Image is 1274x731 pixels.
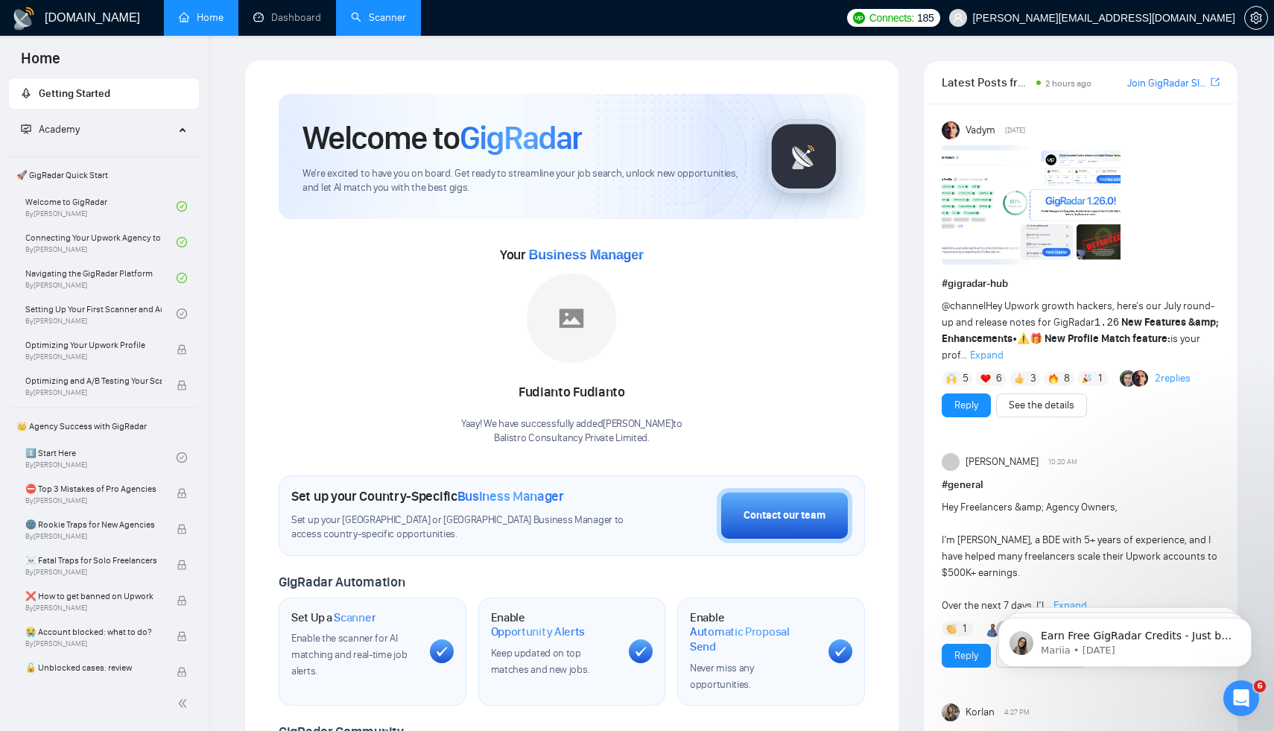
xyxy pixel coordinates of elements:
span: Your [500,247,644,263]
span: 🚀 GigRadar Quick Start [10,160,197,190]
span: Automatic Proposal Send [690,624,817,654]
span: Getting Started [39,87,110,100]
span: Enable the scanner for AI matching and real-time job alerts. [291,632,407,677]
h1: # general [942,477,1220,493]
span: By [PERSON_NAME] [25,388,162,397]
span: Academy [21,123,80,136]
span: check-circle [177,273,187,283]
a: 1️⃣ Start HereBy[PERSON_NAME] [25,441,177,474]
span: @channel [942,300,986,312]
span: lock [177,488,187,499]
span: By [PERSON_NAME] [25,639,162,648]
span: Latest Posts from the GigRadar Community [942,73,1032,92]
span: Hey Freelancers &amp; Agency Owners, I’m [PERSON_NAME], a BDE with 5+ years of experience, and I ... [942,501,1217,612]
img: 👍 [1014,373,1024,384]
div: Fudianto Fudianto [461,380,682,405]
h1: Enable [491,610,618,639]
span: Academy [39,123,80,136]
span: check-circle [177,201,187,212]
a: Navigating the GigRadar PlatformBy[PERSON_NAME] [25,262,177,294]
span: lock [177,524,187,534]
span: 185 [917,10,934,26]
span: Vadym [966,122,995,139]
h1: Set up your Country-Specific [291,488,564,504]
button: See the details [996,393,1087,417]
span: setting [1245,12,1267,24]
span: lock [177,631,187,642]
span: 🔓 Unblocked cases: review [25,660,162,675]
img: ❤️ [980,373,991,384]
img: 👏 [946,624,957,634]
span: 🎁 [1030,332,1042,345]
span: Set up your [GEOGRAPHIC_DATA] or [GEOGRAPHIC_DATA] Business Manager to access country-specific op... [291,513,628,542]
span: 8 [1064,371,1070,386]
span: Korlan [966,704,995,721]
li: Getting Started [9,79,199,109]
span: Optimizing Your Upwork Profile [25,338,162,352]
a: Connecting Your Upwork Agency to GigRadarBy[PERSON_NAME] [25,226,177,259]
code: 1.26 [1094,317,1120,329]
span: By [PERSON_NAME] [25,496,162,505]
span: check-circle [177,308,187,319]
a: See the details [1009,397,1074,414]
span: GigRadar Automation [279,574,405,590]
a: Setting Up Your First Scanner and Auto-BidderBy[PERSON_NAME] [25,297,177,330]
span: We're excited to have you on board. Get ready to streamline your job search, unlock new opportuni... [302,167,743,195]
img: F09AC4U7ATU-image.png [942,145,1121,265]
h1: # gigradar-hub [942,276,1220,292]
span: 1 [1098,371,1102,386]
a: Welcome to GigRadarBy[PERSON_NAME] [25,190,177,223]
span: ❌ How to get banned on Upwork [25,589,162,604]
p: Balistro Consultancy Private Limited . [461,431,682,446]
h1: Enable [690,610,817,654]
span: [DATE] [1005,124,1025,137]
span: 5 [963,371,969,386]
img: 🔥 [1048,373,1059,384]
span: ⛔ Top 3 Mistakes of Pro Agencies [25,481,162,496]
span: rocket [21,88,31,98]
span: By [PERSON_NAME] [25,675,162,684]
span: Scanner [334,610,375,625]
img: Vadym [942,121,960,139]
button: Contact our team [717,488,852,543]
span: 🌚 Rookie Traps for New Agencies [25,517,162,532]
a: Reply [954,648,978,664]
h1: Set Up a [291,610,375,625]
span: lock [177,344,187,355]
h1: Welcome to [302,118,582,158]
a: dashboardDashboard [253,11,321,24]
a: Reply [954,397,978,414]
span: 3 [1030,371,1036,386]
img: Korlan [942,703,960,721]
span: Connects: [869,10,914,26]
span: fund-projection-screen [21,124,31,134]
img: 🙌 [946,373,957,384]
span: Opportunity Alerts [491,624,586,639]
span: ⚠️ [1017,332,1030,345]
span: By [PERSON_NAME] [25,604,162,613]
span: export [1211,76,1220,88]
span: Never miss any opportunities. [690,662,754,691]
img: placeholder.png [527,273,616,363]
span: lock [177,560,187,570]
span: 4:27 PM [1004,706,1030,719]
span: ☠️ Fatal Traps for Solo Freelancers [25,553,162,568]
iframe: Intercom notifications message [976,586,1274,691]
span: check-circle [177,237,187,247]
span: 10:20 AM [1048,455,1077,469]
span: lock [177,595,187,606]
a: searchScanner [351,11,406,24]
img: upwork-logo.png [853,12,865,24]
a: Join GigRadar Slack Community [1127,75,1208,92]
span: 👑 Agency Success with GigRadar [10,411,197,441]
span: check-circle [177,452,187,463]
a: setting [1244,12,1268,24]
strong: New Profile Match feature: [1045,332,1170,345]
span: 6 [996,371,1002,386]
span: Optimizing and A/B Testing Your Scanner for Better Results [25,373,162,388]
span: Home [9,48,72,79]
span: Business Manager [457,488,564,504]
img: Alex B [1120,370,1136,387]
